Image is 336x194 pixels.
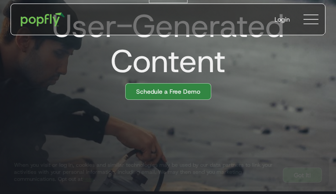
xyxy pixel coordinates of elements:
[14,161,276,183] div: When you visit or log in, cookies and similar technologies may be used by our data partners to li...
[275,15,290,24] div: Login
[4,8,325,79] h1: User-Generated Content
[267,8,297,31] a: Login
[14,6,71,33] a: home
[125,83,211,100] a: Schedule a Free Demo
[283,168,322,183] a: Got It!
[83,176,94,183] a: here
